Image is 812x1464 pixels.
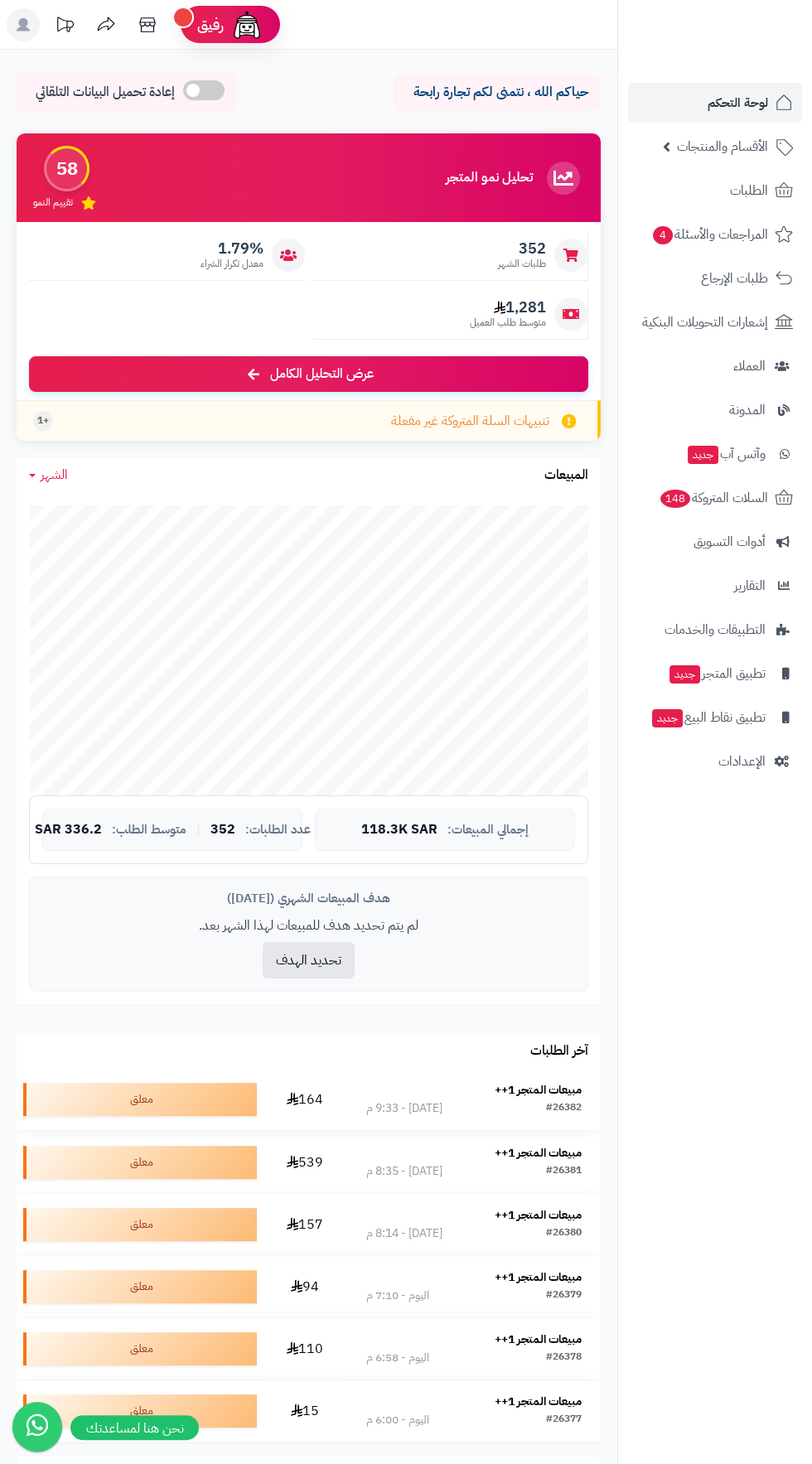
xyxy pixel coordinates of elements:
td: 539 [263,1132,347,1193]
span: 336.2 SAR [35,823,102,838]
a: عرض التحليل الكامل [29,356,588,392]
a: الطلبات [628,171,802,210]
span: الطلبات [730,179,768,202]
span: الشهر [41,465,68,485]
span: 352 [498,239,546,258]
a: المراجعات والأسئلة4 [628,215,802,254]
div: [DATE] - 8:35 م [366,1163,442,1180]
h3: تحليل نمو المتجر [446,171,533,186]
div: [DATE] - 8:14 م [366,1225,442,1242]
span: الأقسام والمنتجات [677,135,768,158]
div: معلق [23,1208,257,1241]
a: الشهر [29,466,68,485]
span: إشعارات التحويلات البنكية [642,311,768,334]
div: اليوم - 6:58 م [366,1350,429,1366]
p: حياكم الله ، نتمنى لكم تجارة رابحة [406,83,588,102]
img: logo-2.png [699,18,796,53]
a: طلبات الإرجاع [628,258,802,298]
div: #26380 [546,1225,582,1242]
span: الإعدادات [718,750,766,773]
h3: المبيعات [544,468,588,483]
span: جديد [652,709,683,727]
div: معلق [23,1394,257,1428]
span: جديد [688,446,718,464]
a: المدونة [628,390,802,430]
span: معدل تكرار الشراء [201,257,263,271]
div: [DATE] - 9:33 م [366,1100,442,1117]
a: أدوات التسويق [628,522,802,562]
span: متوسط طلب العميل [470,316,546,330]
a: تطبيق نقاط البيعجديد [628,698,802,737]
span: إجمالي المبيعات: [447,823,529,837]
span: 1.79% [201,239,263,258]
div: #26382 [546,1100,582,1117]
div: #26381 [546,1163,582,1180]
span: إعادة تحميل البيانات التلقائي [36,83,175,102]
span: 118.3K SAR [361,823,437,838]
span: السلات المتروكة [659,486,768,510]
span: وآتس آب [686,442,766,466]
div: #26378 [546,1350,582,1366]
span: رفيق [197,15,224,35]
a: إشعارات التحويلات البنكية [628,302,802,342]
strong: مبيعات المتجر 1++ [495,1144,582,1162]
div: معلق [23,1146,257,1179]
span: التقارير [734,574,766,597]
span: | [196,824,201,836]
span: 4 [652,225,674,245]
span: تقييم النمو [33,196,73,210]
td: 164 [263,1069,347,1130]
a: التقارير [628,566,802,606]
strong: مبيعات المتجر 1++ [495,1393,582,1410]
div: #26379 [546,1288,582,1304]
strong: مبيعات المتجر 1++ [495,1331,582,1348]
span: تنبيهات السلة المتروكة غير مفعلة [391,412,549,431]
strong: مبيعات المتجر 1++ [495,1206,582,1224]
a: التطبيقات والخدمات [628,610,802,650]
span: لوحة التحكم [708,91,768,114]
span: 148 [659,489,691,509]
a: تحديثات المنصة [44,8,85,46]
span: عدد الطلبات: [245,823,311,837]
strong: مبيعات المتجر 1++ [495,1268,582,1286]
span: +1 [37,413,49,428]
span: 1,281 [470,298,546,316]
div: معلق [23,1270,257,1303]
div: اليوم - 6:00 م [366,1412,429,1428]
span: التطبيقات والخدمات [665,618,766,641]
a: وآتس آبجديد [628,434,802,474]
a: العملاء [628,346,802,386]
span: تطبيق نقاط البيع [650,706,766,729]
td: 94 [263,1256,347,1317]
span: عرض التحليل الكامل [270,365,374,384]
h3: آخر الطلبات [530,1044,588,1059]
a: الإعدادات [628,742,802,781]
div: اليوم - 7:10 م [366,1288,429,1304]
div: هدف المبيعات الشهري ([DATE]) [42,890,575,907]
span: 352 [210,823,235,838]
span: طلبات الإرجاع [701,267,768,290]
div: #26377 [546,1412,582,1428]
span: تطبيق المتجر [668,662,766,685]
button: تحديد الهدف [263,942,355,978]
a: لوحة التحكم [628,83,802,123]
span: طلبات الشهر [498,257,546,271]
span: جديد [669,665,700,684]
a: السلات المتروكة148 [628,478,802,518]
span: العملاء [733,355,766,378]
div: معلق [23,1332,257,1365]
td: 15 [263,1380,347,1442]
p: لم يتم تحديد هدف للمبيعات لهذا الشهر بعد. [42,916,575,935]
span: أدوات التسويق [694,530,766,553]
td: 110 [263,1318,347,1379]
div: معلق [23,1083,257,1116]
a: تطبيق المتجرجديد [628,654,802,693]
span: المراجعات والأسئلة [651,223,768,246]
img: ai-face.png [230,8,263,41]
span: متوسط الطلب: [112,823,186,837]
span: المدونة [729,399,766,422]
td: 157 [263,1194,347,1255]
strong: مبيعات المتجر 1++ [495,1081,582,1099]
